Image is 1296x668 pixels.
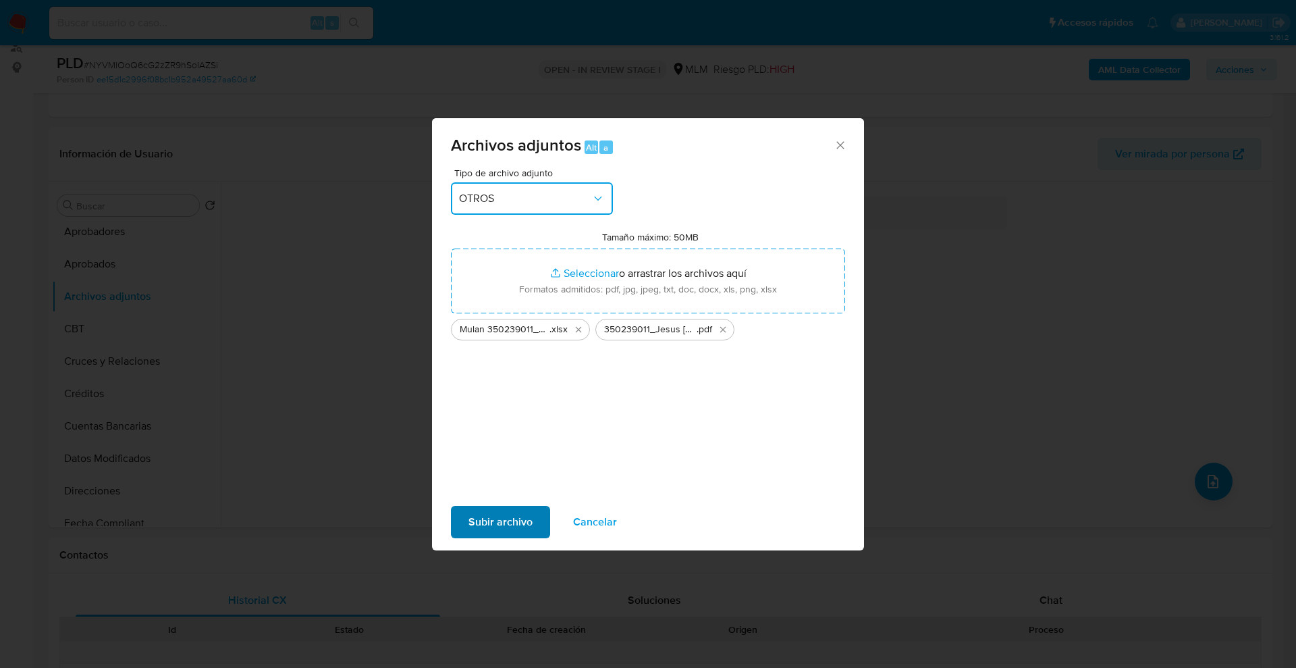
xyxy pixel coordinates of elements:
button: Subir archivo [451,506,550,538]
span: Tipo de archivo adjunto [454,168,616,178]
span: Subir archivo [468,507,533,537]
label: Tamaño máximo: 50MB [602,231,699,243]
button: Eliminar Mulan 350239011_2025_09_25_16_02_37 (1).xlsx [570,322,587,338]
button: OTROS [451,182,613,215]
span: OTROS [459,192,591,205]
button: Eliminar 350239011_Jesus Leonardo Osorio Barron_Sep25.docx.pdf [715,322,731,338]
span: Archivos adjuntos [451,133,581,157]
span: Alt [586,141,597,154]
span: Mulan 350239011_2025_09_25_16_02_37 (1) [460,323,549,336]
span: 350239011_Jesus [PERSON_NAME] Barron_Sep25.docx [604,323,697,336]
span: Cancelar [573,507,617,537]
span: .pdf [697,323,712,336]
button: Cerrar [834,138,846,151]
span: a [603,141,608,154]
span: .xlsx [549,323,568,336]
button: Cancelar [556,506,634,538]
ul: Archivos seleccionados [451,313,845,340]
